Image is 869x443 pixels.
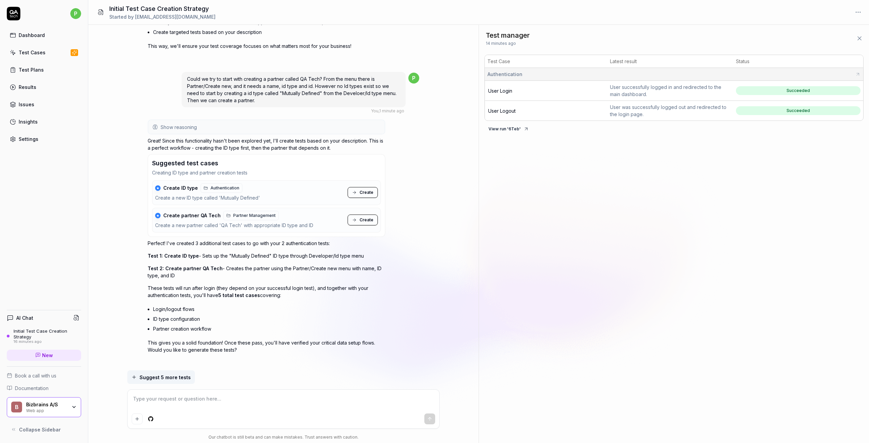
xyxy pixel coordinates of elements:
[70,8,81,19] span: p
[7,385,81,392] a: Documentation
[736,86,861,95] span: Succeeded
[163,213,221,219] span: Create partner QA Tech
[26,402,67,408] div: Bizbrains A/S
[153,27,385,37] li: Create targeted tests based on your description
[148,252,385,259] p: - Sets up the "Mutually Defined" ID type through Developer/Id type menu
[484,125,533,132] a: View run '6Teb'
[7,423,81,436] button: Collapse Sidebar
[610,84,731,98] div: User successfully logged in and redirected to the main dashboard.
[7,372,81,379] a: Book a call with us
[14,328,81,339] div: Initial Test Case Creation Strategy
[19,101,34,108] div: Issues
[19,118,38,125] div: Insights
[15,385,49,392] span: Documentation
[348,187,378,198] button: Create
[201,183,242,193] a: Authentication
[148,137,385,151] p: Great! Since this functionality hasn't been explored yet, I'll create tests based on your descrip...
[7,397,81,418] button: BBizbrains A/SWeb app
[371,108,404,114] div: , 1 minute ago
[607,55,734,68] th: Latest result
[148,265,385,279] p: - Creates the partner using the Partner/Create new menu with name, ID type, and ID
[7,350,81,361] a: New
[7,328,81,344] a: Initial Test Case Creation Strategy16 minutes ago
[7,115,81,128] a: Insights
[135,14,216,20] span: [EMAIL_ADDRESS][DOMAIN_NAME]
[485,55,607,68] th: Test Case
[19,49,45,56] div: Test Cases
[132,413,143,424] button: Add attachment
[152,169,381,176] p: Creating ID type and partner creation tests
[486,40,516,47] span: 14 minutes ago
[19,84,36,91] div: Results
[26,407,67,413] div: Web app
[359,189,373,196] span: Create
[163,185,198,191] span: Create ID type
[218,292,260,298] span: 5 total test cases
[19,66,44,73] div: Test Plans
[484,124,533,134] button: View run '6Teb'
[148,339,385,353] p: This gives you a solid foundation! Once these pass, you'll have verified your critical data setup...
[19,426,61,433] span: Collapse Sidebar
[371,108,378,113] span: You
[223,211,279,220] a: Partner Management
[140,374,191,381] span: Suggest 5 more tests
[148,284,385,299] p: These tests will run after login (they depend on your successful login test), and together with y...
[148,42,385,50] p: This way, we'll ensure your test coverage focuses on what matters most for your business!
[148,120,385,134] button: Show reasoning
[161,124,197,131] span: Show reasoning
[488,108,516,114] a: User Logout
[233,213,276,219] span: Partner Management
[155,213,161,218] div: ★
[152,159,218,168] h3: Suggested test cases
[16,314,33,321] h4: AI Chat
[736,106,861,115] span: Succeeded
[127,370,195,384] button: Suggest 5 more tests
[7,29,81,42] a: Dashboard
[210,185,239,191] span: Authentication
[14,339,81,344] div: 16 minutes ago
[610,104,731,118] div: User was successfully logged out and redirected to the login page.
[42,352,53,359] span: New
[148,253,199,259] span: Test 1: Create ID type
[408,73,419,84] span: p
[187,76,396,103] span: Could we try to start with creating a partner called QA Tech? From the menu there is Partner/Crea...
[7,46,81,59] a: Test Cases
[7,98,81,111] a: Issues
[127,434,440,440] div: Our chatbot is still beta and can make mistakes. Trust answers with caution.
[153,324,385,334] li: Partner creation workflow
[7,80,81,94] a: Results
[70,7,81,20] button: p
[348,215,378,225] button: Create
[486,30,530,40] span: Test manager
[11,402,22,412] span: B
[155,222,313,229] div: Create a new partner called 'QA Tech' with appropriate ID type and ID
[733,55,863,68] th: Status
[155,185,161,191] div: ★
[153,314,385,324] li: ID type configuration
[109,4,216,13] h1: Initial Test Case Creation Strategy
[488,88,512,94] a: User Login
[7,132,81,146] a: Settings
[15,372,56,379] span: Book a call with us
[148,240,385,247] p: Perfect! I've created 3 additional test cases to go with your 2 authentication tests:
[7,63,81,76] a: Test Plans
[19,135,38,143] div: Settings
[359,217,373,223] span: Create
[153,304,385,314] li: Login/logout flows
[487,71,522,78] span: Authentication
[109,13,216,20] div: Started by
[155,194,260,202] div: Create a new ID type called 'Mutually Defined'
[148,265,223,271] span: Test 2: Create partner QA Tech
[19,32,45,39] div: Dashboard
